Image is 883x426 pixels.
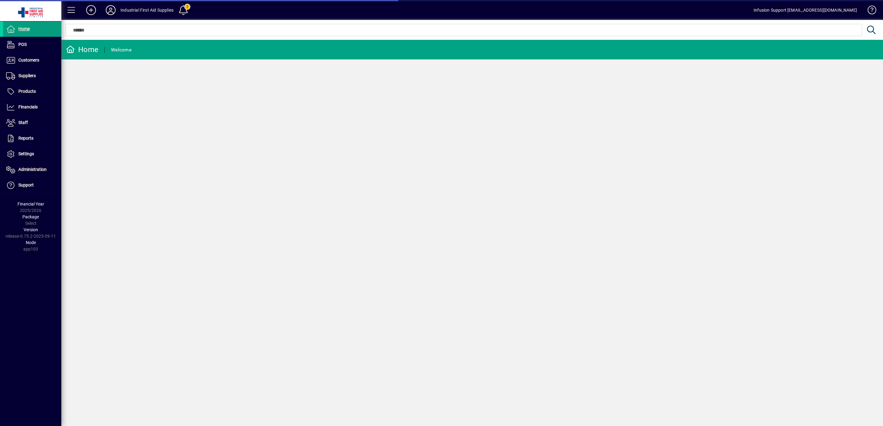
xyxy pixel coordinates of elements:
[18,26,30,31] span: Home
[111,45,132,55] div: Welcome
[66,45,98,55] div: Home
[3,178,61,193] a: Support
[81,5,101,16] button: Add
[18,73,36,78] span: Suppliers
[120,5,174,15] div: Industrial First Aid Supplies
[863,1,875,21] a: Knowledge Base
[18,120,28,125] span: Staff
[18,89,36,94] span: Products
[24,227,38,232] span: Version
[18,42,27,47] span: POS
[3,53,61,68] a: Customers
[101,5,120,16] button: Profile
[3,115,61,130] a: Staff
[3,131,61,146] a: Reports
[18,167,47,172] span: Administration
[18,183,34,187] span: Support
[754,5,857,15] div: Infusion Support [EMAIL_ADDRESS][DOMAIN_NAME]
[18,151,34,156] span: Settings
[3,68,61,84] a: Suppliers
[17,202,44,206] span: Financial Year
[18,136,33,141] span: Reports
[3,146,61,162] a: Settings
[3,162,61,177] a: Administration
[3,37,61,52] a: POS
[22,214,39,219] span: Package
[18,104,38,109] span: Financials
[18,58,39,62] span: Customers
[3,100,61,115] a: Financials
[3,84,61,99] a: Products
[26,240,36,245] span: Node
